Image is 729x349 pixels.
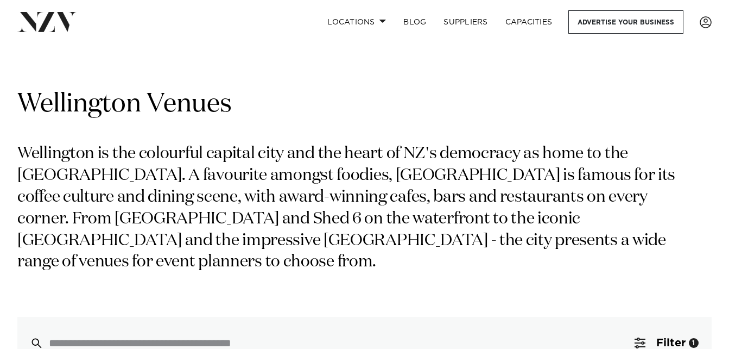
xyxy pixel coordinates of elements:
[656,338,686,348] span: Filter
[497,10,561,34] a: Capacities
[435,10,496,34] a: SUPPLIERS
[689,338,699,348] div: 1
[395,10,435,34] a: BLOG
[17,144,688,273] p: Wellington is the colourful capital city and the heart of NZ's democracy as home to the [GEOGRAPH...
[17,88,712,122] h1: Wellington Venues
[319,10,395,34] a: Locations
[17,12,77,32] img: nzv-logo.png
[568,10,683,34] a: Advertise your business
